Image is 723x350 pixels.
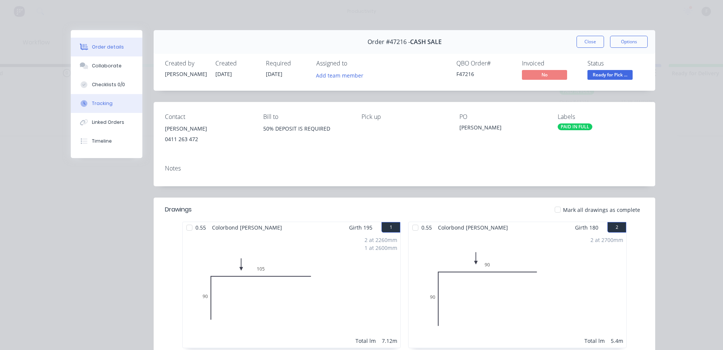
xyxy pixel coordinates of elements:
div: [PERSON_NAME] [165,123,251,134]
span: 0.55 [192,222,209,233]
div: Total lm [584,337,605,345]
div: Total lm [355,337,376,345]
div: Timeline [92,138,112,145]
span: Girth 195 [349,222,372,233]
div: 50% DEPOSIT IS REQUIRED [263,123,349,134]
div: 5.4m [611,337,623,345]
div: F47216 [456,70,513,78]
span: Ready for Pick ... [587,70,633,79]
div: 0901052 at 2260mm1 at 2600mmTotal lm7.12m [183,233,400,348]
span: CASH SALE [410,38,442,46]
button: Tracking [71,94,142,113]
span: No [522,70,567,79]
div: Notes [165,165,644,172]
div: 090902 at 2700mmTotal lm5.4m [409,233,626,348]
button: Checklists 0/0 [71,75,142,94]
div: 2 at 2700mm [590,236,623,244]
div: 50% DEPOSIT IS REQUIRED [263,123,349,148]
div: Contact [165,113,251,120]
span: Colorbond [PERSON_NAME] [435,222,511,233]
button: Close [577,36,604,48]
button: 2 [607,222,626,233]
div: [PERSON_NAME] [165,70,206,78]
div: QBO Order # [456,60,513,67]
div: Linked Orders [92,119,124,126]
div: 0411 263 472 [165,134,251,145]
div: [PERSON_NAME]0411 263 472 [165,123,251,148]
button: Ready for Pick ... [587,70,633,81]
div: Status [587,60,644,67]
span: Order #47216 - [368,38,410,46]
div: Order details [92,44,124,50]
span: Mark all drawings as complete [563,206,640,214]
div: Created [215,60,257,67]
div: 7.12m [382,337,397,345]
div: Required [266,60,307,67]
div: Labels [558,113,644,120]
div: Bill to [263,113,349,120]
button: Options [610,36,648,48]
div: Assigned to [316,60,392,67]
div: Invoiced [522,60,578,67]
div: Collaborate [92,62,122,69]
button: Linked Orders [71,113,142,132]
div: Checklists 0/0 [92,81,125,88]
div: Created by [165,60,206,67]
span: Girth 180 [575,222,598,233]
span: 0.55 [418,222,435,233]
span: [DATE] [266,70,282,78]
div: Tracking [92,100,113,107]
div: [PERSON_NAME] [459,123,546,134]
button: Timeline [71,132,142,151]
span: Colorbond [PERSON_NAME] [209,222,285,233]
div: Drawings [165,205,192,214]
div: PAID IN FULL [558,123,592,130]
button: Order details [71,38,142,56]
div: Pick up [361,113,448,120]
span: [DATE] [215,70,232,78]
button: Collaborate [71,56,142,75]
button: Add team member [316,70,368,80]
div: PO [459,113,546,120]
button: Add team member [312,70,368,80]
button: 1 [381,222,400,233]
div: 1 at 2600mm [365,244,397,252]
div: 2 at 2260mm [365,236,397,244]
